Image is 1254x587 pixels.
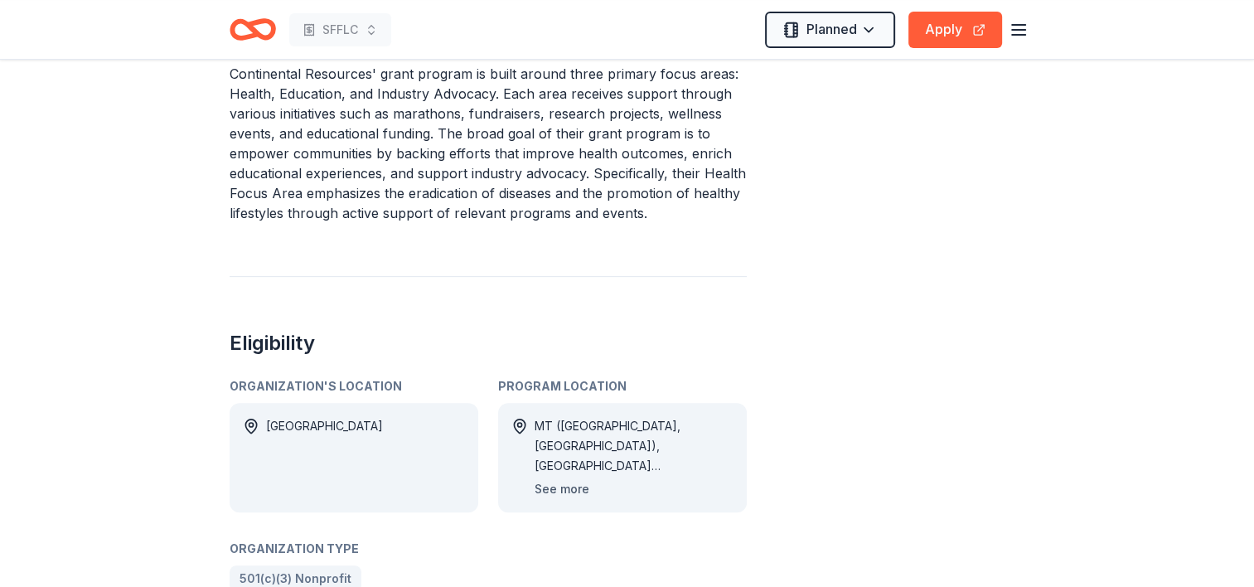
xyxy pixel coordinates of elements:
[230,64,747,223] p: Continental Resources' grant program is built around three primary focus areas: Health, Education...
[908,12,1002,48] button: Apply
[289,13,391,46] button: SFFLC
[765,12,895,48] button: Planned
[230,539,747,559] div: Organization Type
[535,416,734,476] div: MT ([GEOGRAPHIC_DATA], [GEOGRAPHIC_DATA]), [GEOGRAPHIC_DATA] ([GEOGRAPHIC_DATA], [GEOGRAPHIC_DATA...
[806,18,857,40] span: Planned
[230,330,747,357] h2: Eligibility
[230,10,276,49] a: Home
[322,20,358,40] span: SFFLC
[230,376,478,396] div: Organization's Location
[498,376,747,396] div: Program Location
[266,416,383,499] div: [GEOGRAPHIC_DATA]
[535,479,589,499] button: See more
